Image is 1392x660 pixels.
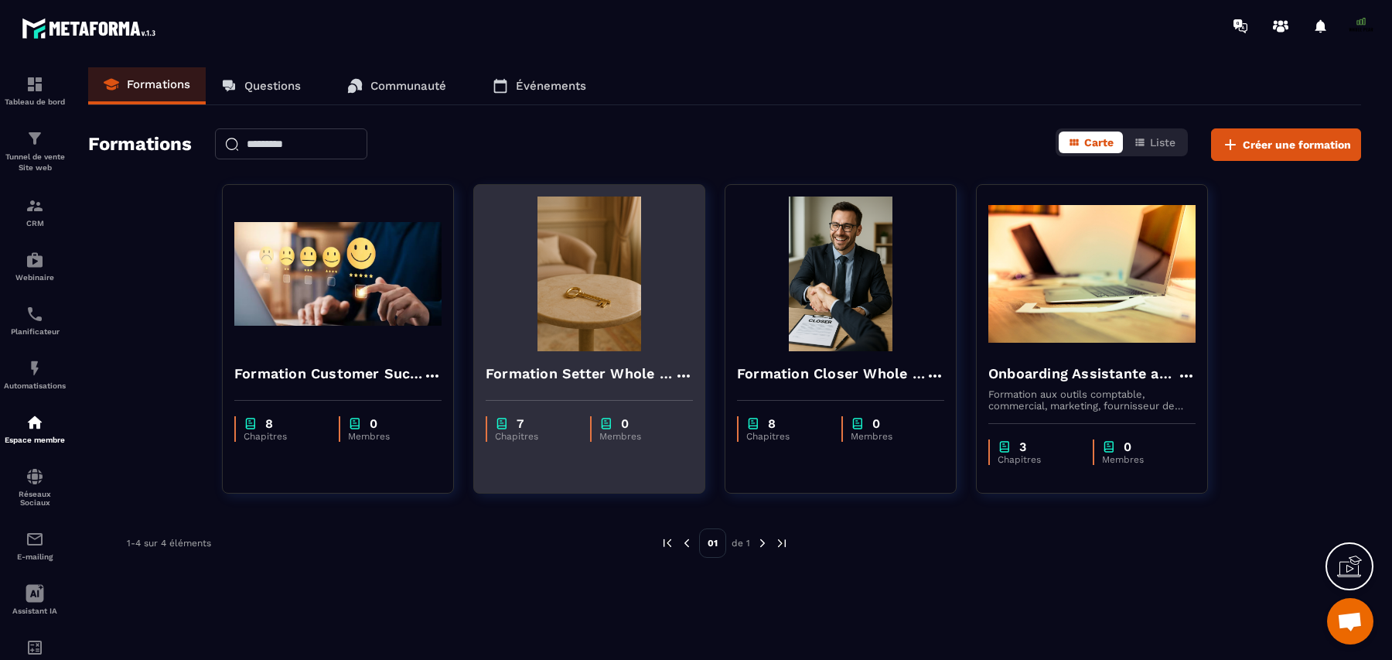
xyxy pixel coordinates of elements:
[495,431,575,442] p: Chapitres
[4,239,66,293] a: automationsautomationsWebinaire
[473,184,725,513] a: formation-backgroundFormation Setter Whole Pearchapter7Chapitreschapter0Membres
[680,536,694,550] img: prev
[486,363,674,385] h4: Formation Setter Whole Pear
[699,528,726,558] p: 01
[4,152,66,173] p: Tunnel de vente Site web
[4,118,66,185] a: formationformationTunnel de vente Site web
[222,184,473,513] a: formation-backgroundFormation Customer Success Manager Whole Pearchapter8Chapitreschapter0Membres
[26,197,44,215] img: formation
[26,413,44,432] img: automations
[998,439,1012,454] img: chapter
[775,536,789,550] img: next
[26,251,44,269] img: automations
[4,573,66,627] a: Assistant IA
[1059,132,1123,153] button: Carte
[4,327,66,336] p: Planificateur
[768,416,776,431] p: 8
[26,305,44,323] img: scheduler
[234,197,442,351] img: formation-background
[746,416,760,431] img: chapter
[1084,136,1114,149] span: Carte
[370,79,446,93] p: Communauté
[988,197,1196,351] img: formation-background
[737,363,926,385] h4: Formation Closer Whole Pear
[1019,439,1026,454] p: 3
[1102,439,1116,454] img: chapter
[4,402,66,456] a: automationsautomationsEspace membre
[1211,128,1361,161] button: Créer une formation
[4,518,66,573] a: emailemailE-mailing
[599,431,677,442] p: Membres
[516,79,586,93] p: Événements
[851,416,865,431] img: chapter
[976,184,1227,513] a: formation-backgroundOnboarding Assistante administrative et commercialeFormation aux outils compt...
[517,416,524,431] p: 7
[127,538,211,549] p: 1-4 sur 4 éléments
[4,607,66,615] p: Assistant IA
[127,77,190,91] p: Formations
[26,638,44,657] img: accountant
[265,416,273,431] p: 8
[4,347,66,402] a: automationsautomationsAutomatisations
[26,467,44,486] img: social-network
[495,416,509,431] img: chapter
[988,388,1196,412] p: Formation aux outils comptable, commercial, marketing, fournisseur de production patrimoniaux
[872,416,880,431] p: 0
[4,293,66,347] a: schedulerschedulerPlanificateur
[998,454,1077,465] p: Chapitres
[26,129,44,148] img: formation
[1124,132,1185,153] button: Liste
[4,490,66,507] p: Réseaux Sociaux
[244,416,258,431] img: chapter
[756,536,769,550] img: next
[1150,136,1175,149] span: Liste
[737,197,944,351] img: formation-background
[88,67,206,104] a: Formations
[26,530,44,549] img: email
[725,184,976,513] a: formation-backgroundFormation Closer Whole Pearchapter8Chapitreschapter0Membres
[1102,454,1180,465] p: Membres
[660,536,674,550] img: prev
[244,431,323,442] p: Chapitres
[234,363,423,385] h4: Formation Customer Success Manager Whole Pear
[4,219,66,227] p: CRM
[370,416,377,431] p: 0
[4,456,66,518] a: social-networksocial-networkRéseaux Sociaux
[22,14,161,43] img: logo
[988,363,1177,385] h4: Onboarding Assistante administrative et commerciale
[1124,439,1131,454] p: 0
[732,537,750,549] p: de 1
[332,67,462,104] a: Communauté
[599,416,613,431] img: chapter
[486,197,693,351] img: formation-background
[88,128,192,161] h2: Formations
[477,67,602,104] a: Événements
[4,552,66,561] p: E-mailing
[348,431,426,442] p: Membres
[4,63,66,118] a: formationformationTableau de bord
[4,381,66,390] p: Automatisations
[4,185,66,239] a: formationformationCRM
[244,79,301,93] p: Questions
[851,431,929,442] p: Membres
[1327,598,1373,645] div: Ouvrir le chat
[4,436,66,444] p: Espace membre
[26,75,44,94] img: formation
[1243,137,1351,152] span: Créer une formation
[4,97,66,106] p: Tableau de bord
[206,67,316,104] a: Questions
[26,359,44,378] img: automations
[348,416,362,431] img: chapter
[4,273,66,282] p: Webinaire
[621,416,629,431] p: 0
[746,431,826,442] p: Chapitres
